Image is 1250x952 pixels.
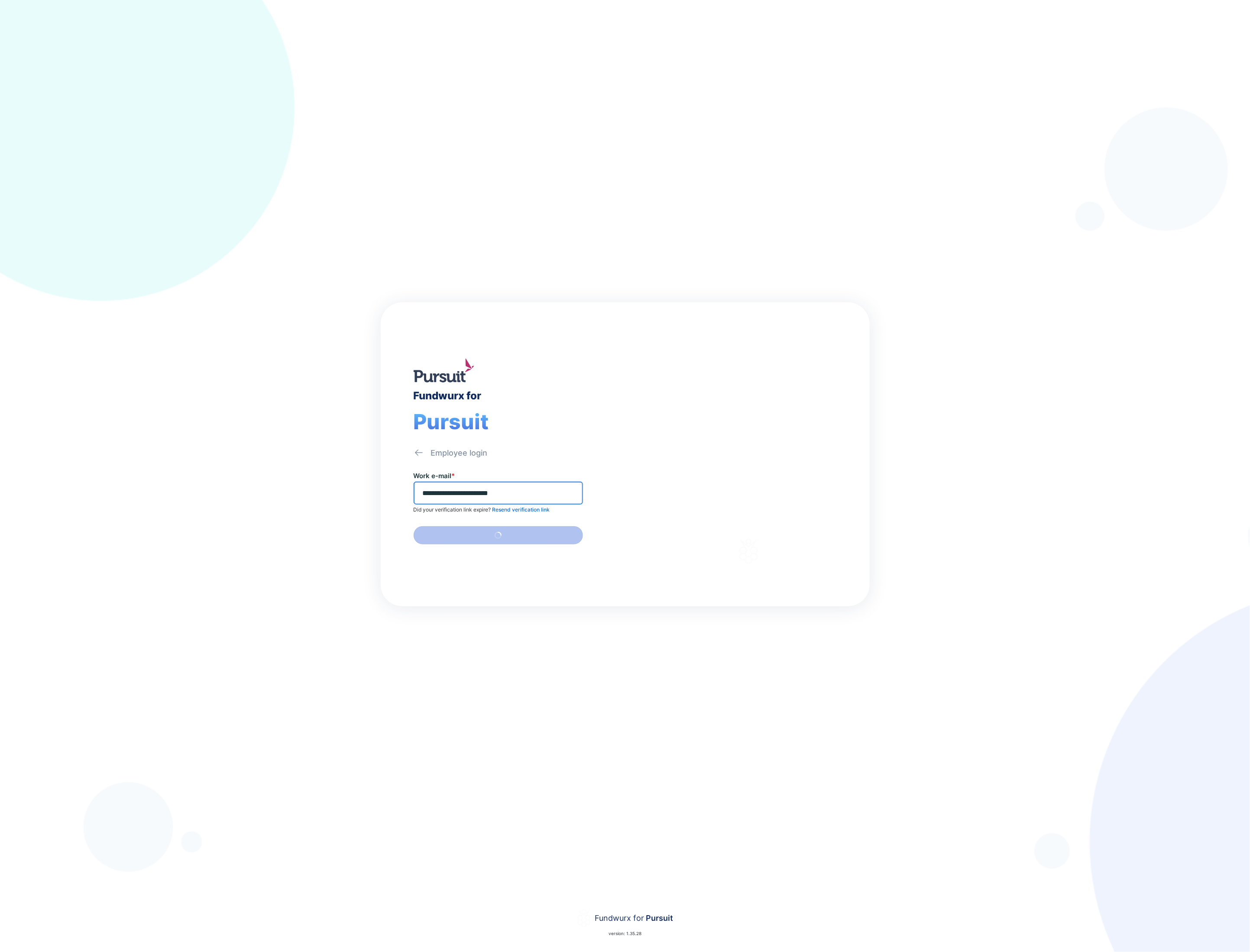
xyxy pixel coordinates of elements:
[609,930,641,937] p: version: 1.35.28
[674,429,774,450] div: Fundwurx
[644,913,673,923] span: Pursuit
[414,506,550,513] p: Did your verification link expire?
[414,359,474,383] img: logo.jpg
[414,472,455,480] label: Work e-mail
[414,389,482,402] div: Fundwurx for
[674,467,823,492] div: Thank you for choosing Fundwurx as your partner in driving positive social impact!
[595,912,673,924] div: Fundwurx for
[431,448,488,458] div: Employee login
[414,409,489,434] span: Pursuit
[674,417,742,425] div: Welcome to
[492,506,550,513] span: Resend verification link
